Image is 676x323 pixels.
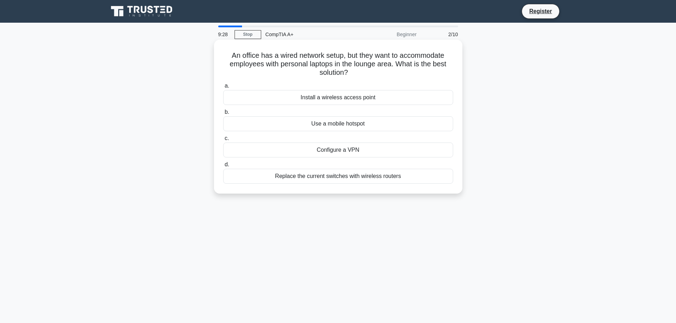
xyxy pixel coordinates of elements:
[359,27,421,41] div: Beginner
[223,143,453,157] div: Configure a VPN
[223,116,453,131] div: Use a mobile hotspot
[222,51,454,77] h5: An office has a wired network setup, but they want to accommodate employees with personal laptops...
[225,161,229,167] span: d.
[225,109,229,115] span: b.
[261,27,359,41] div: CompTIA A+
[223,169,453,184] div: Replace the current switches with wireless routers
[214,27,235,41] div: 9:28
[225,83,229,89] span: a.
[225,135,229,141] span: c.
[223,90,453,105] div: Install a wireless access point
[421,27,462,41] div: 2/10
[235,30,261,39] a: Stop
[525,7,556,16] a: Register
